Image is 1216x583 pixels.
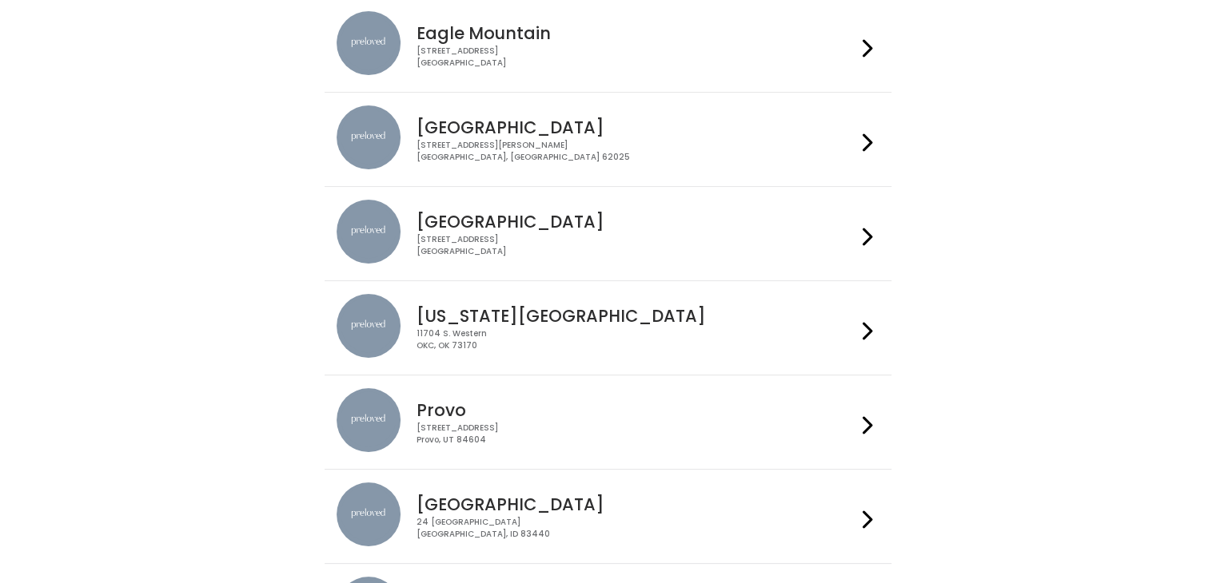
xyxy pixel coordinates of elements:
div: 11704 S. Western OKC, OK 73170 [417,328,856,351]
img: preloved location [337,294,401,358]
h4: [GEOGRAPHIC_DATA] [417,118,856,137]
a: preloved location [GEOGRAPHIC_DATA] [STREET_ADDRESS][PERSON_NAME][GEOGRAPHIC_DATA], [GEOGRAPHIC_D... [337,105,879,173]
div: [STREET_ADDRESS] Provo, UT 84604 [417,422,856,446]
h4: Eagle Mountain [417,24,856,42]
a: preloved location [US_STATE][GEOGRAPHIC_DATA] 11704 S. WesternOKC, OK 73170 [337,294,879,362]
a: preloved location Provo [STREET_ADDRESS]Provo, UT 84604 [337,388,879,456]
h4: Provo [417,401,856,419]
div: [STREET_ADDRESS] [GEOGRAPHIC_DATA] [417,234,856,257]
div: [STREET_ADDRESS][PERSON_NAME] [GEOGRAPHIC_DATA], [GEOGRAPHIC_DATA] 62025 [417,140,856,163]
img: preloved location [337,200,401,264]
img: preloved location [337,11,401,75]
div: [STREET_ADDRESS] [GEOGRAPHIC_DATA] [417,46,856,69]
h4: [US_STATE][GEOGRAPHIC_DATA] [417,307,856,325]
a: preloved location Eagle Mountain [STREET_ADDRESS][GEOGRAPHIC_DATA] [337,11,879,79]
h4: [GEOGRAPHIC_DATA] [417,212,856,231]
a: preloved location [GEOGRAPHIC_DATA] [STREET_ADDRESS][GEOGRAPHIC_DATA] [337,200,879,268]
h4: [GEOGRAPHIC_DATA] [417,495,856,514]
a: preloved location [GEOGRAPHIC_DATA] 24 [GEOGRAPHIC_DATA][GEOGRAPHIC_DATA], ID 83440 [337,482,879,550]
img: preloved location [337,105,401,169]
div: 24 [GEOGRAPHIC_DATA] [GEOGRAPHIC_DATA], ID 83440 [417,517,856,540]
img: preloved location [337,482,401,546]
img: preloved location [337,388,401,452]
